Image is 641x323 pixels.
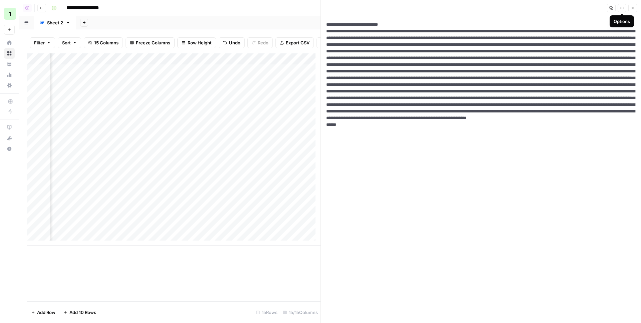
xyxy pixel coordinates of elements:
[275,37,314,48] button: Export CSV
[34,16,76,29] a: Sheet 2
[4,143,15,154] button: Help + Support
[247,37,273,48] button: Redo
[84,37,123,48] button: 15 Columns
[59,307,100,318] button: Add 10 Rows
[30,37,55,48] button: Filter
[614,18,630,25] div: Options
[27,307,59,318] button: Add Row
[4,37,15,48] a: Home
[37,309,55,316] span: Add Row
[94,39,119,46] span: 15 Columns
[62,39,71,46] span: Sort
[136,39,170,46] span: Freeze Columns
[286,39,309,46] span: Export CSV
[69,309,96,316] span: Add 10 Rows
[58,37,81,48] button: Sort
[4,69,15,80] a: Usage
[4,133,15,143] button: What's new?
[229,39,240,46] span: Undo
[188,39,212,46] span: Row Height
[177,37,216,48] button: Row Height
[253,307,280,318] div: 15 Rows
[4,48,15,59] a: Browse
[34,39,45,46] span: Filter
[126,37,175,48] button: Freeze Columns
[47,19,63,26] div: Sheet 2
[4,5,15,22] button: Workspace: 1ma
[4,59,15,69] a: Your Data
[4,80,15,91] a: Settings
[9,10,11,18] span: 1
[4,133,14,143] div: What's new?
[4,122,15,133] a: AirOps Academy
[258,39,268,46] span: Redo
[219,37,245,48] button: Undo
[280,307,320,318] div: 15/15 Columns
